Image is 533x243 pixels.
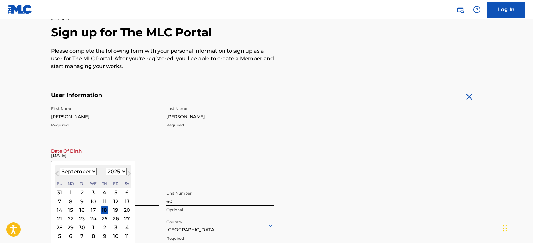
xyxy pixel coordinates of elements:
div: Choose Saturday, September 27th, 2025 [123,215,131,222]
p: Required [166,236,274,241]
button: Next Month [124,170,135,180]
div: Choose Sunday, October 5th, 2025 [56,232,63,240]
div: Choose Sunday, August 31st, 2025 [56,189,63,196]
div: Choose Thursday, September 11th, 2025 [101,197,108,205]
div: Thursday [101,180,108,187]
div: Choose Friday, October 3rd, 2025 [112,224,120,231]
div: Choose Monday, September 15th, 2025 [67,206,75,214]
div: Choose Tuesday, September 23rd, 2025 [78,215,86,222]
h5: Personal Address [51,181,482,188]
div: Choose Sunday, September 21st, 2025 [56,215,63,222]
a: Public Search [454,3,467,16]
div: Saturday [123,180,131,187]
div: Choose Saturday, September 13th, 2025 [123,197,131,205]
div: Choose Friday, October 10th, 2025 [112,232,120,240]
label: Country [166,215,182,225]
p: Required [51,122,159,128]
div: Choose Friday, September 5th, 2025 [112,189,120,196]
iframe: Chat Widget [501,212,533,243]
div: Choose Sunday, September 7th, 2025 [56,197,63,205]
div: Choose Tuesday, September 2nd, 2025 [78,189,86,196]
div: Choose Friday, September 26th, 2025 [112,215,120,222]
div: Choose Saturday, September 6th, 2025 [123,189,131,196]
div: Choose Friday, September 12th, 2025 [112,197,120,205]
div: Choose Thursday, October 9th, 2025 [101,232,108,240]
div: Choose Thursday, September 4th, 2025 [101,189,108,196]
div: [GEOGRAPHIC_DATA] [166,218,274,233]
div: Sunday [56,180,63,187]
div: Help [471,3,483,16]
p: Please complete the following form with your personal information to sign up as a user for The ML... [51,47,274,70]
h2: Sign up for The MLC Portal [51,25,482,39]
p: Optional [166,207,274,213]
div: Choose Wednesday, October 1st, 2025 [90,224,97,231]
div: Choose Tuesday, September 30th, 2025 [78,224,86,231]
div: Wednesday [90,180,97,187]
div: Choose Wednesday, September 17th, 2025 [90,206,97,214]
p: Required [166,122,274,128]
div: Choose Wednesday, September 10th, 2025 [90,197,97,205]
div: Choose Monday, September 22nd, 2025 [67,215,75,222]
div: Choose Wednesday, September 3rd, 2025 [90,189,97,196]
div: Drag [503,219,507,238]
h5: User Information [51,92,274,99]
div: Choose Sunday, September 28th, 2025 [56,224,63,231]
div: Choose Thursday, September 18th, 2025 [101,206,108,214]
div: Choose Monday, September 1st, 2025 [67,189,75,196]
img: close [464,92,474,102]
button: Previous Month [52,170,62,180]
img: search [456,6,464,13]
div: Choose Saturday, October 4th, 2025 [123,224,131,231]
div: Choose Tuesday, September 9th, 2025 [78,197,86,205]
div: Friday [112,180,120,187]
div: Choose Saturday, October 11th, 2025 [123,232,131,240]
div: Choose Thursday, September 25th, 2025 [101,215,108,222]
div: Choose Tuesday, September 16th, 2025 [78,206,86,214]
div: Tuesday [78,180,86,187]
a: Log In [487,2,525,18]
div: Choose Friday, September 19th, 2025 [112,206,120,214]
div: Monday [67,180,75,187]
div: Choose Thursday, October 2nd, 2025 [101,224,108,231]
div: Choose Wednesday, September 24th, 2025 [90,215,97,222]
div: Choose Monday, September 29th, 2025 [67,224,75,231]
img: MLC Logo [8,5,32,14]
div: Choose Wednesday, October 8th, 2025 [90,232,97,240]
div: Choose Monday, October 6th, 2025 [67,232,75,240]
div: Choose Tuesday, October 7th, 2025 [78,232,86,240]
div: Choose Saturday, September 20th, 2025 [123,206,131,214]
div: Choose Monday, September 8th, 2025 [67,197,75,205]
div: Choose Sunday, September 14th, 2025 [56,206,63,214]
div: Month September, 2025 [55,188,131,240]
img: help [473,6,481,13]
